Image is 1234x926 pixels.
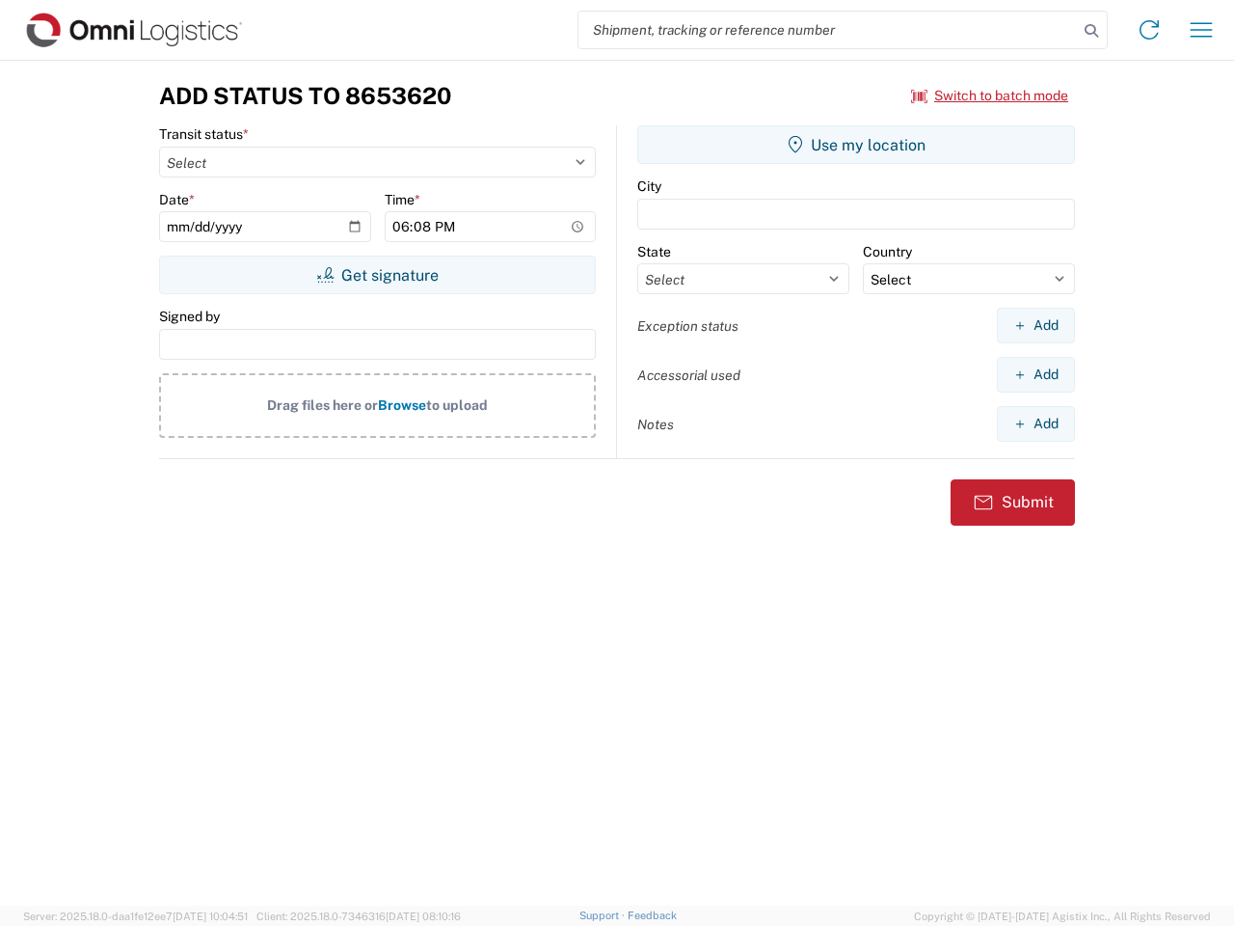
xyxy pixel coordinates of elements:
[997,357,1075,393] button: Add
[637,177,661,195] label: City
[159,256,596,294] button: Get signature
[23,911,248,922] span: Server: 2025.18.0-daa1fe12ee7
[159,125,249,143] label: Transit status
[578,12,1078,48] input: Shipment, tracking or reference number
[951,479,1075,526] button: Submit
[386,911,461,922] span: [DATE] 08:10:16
[385,191,420,208] label: Time
[173,911,248,922] span: [DATE] 10:04:51
[628,910,677,921] a: Feedback
[863,243,912,260] label: Country
[159,191,195,208] label: Date
[637,317,738,335] label: Exception status
[997,308,1075,343] button: Add
[637,367,740,384] label: Accessorial used
[159,82,451,110] h3: Add Status to 8653620
[159,308,220,325] label: Signed by
[914,908,1211,925] span: Copyright © [DATE]-[DATE] Agistix Inc., All Rights Reserved
[378,397,426,413] span: Browse
[637,125,1075,164] button: Use my location
[911,80,1068,112] button: Switch to batch mode
[256,911,461,922] span: Client: 2025.18.0-7346316
[579,910,628,921] a: Support
[426,397,488,413] span: to upload
[637,243,671,260] label: State
[997,406,1075,442] button: Add
[267,397,378,413] span: Drag files here or
[637,416,674,433] label: Notes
